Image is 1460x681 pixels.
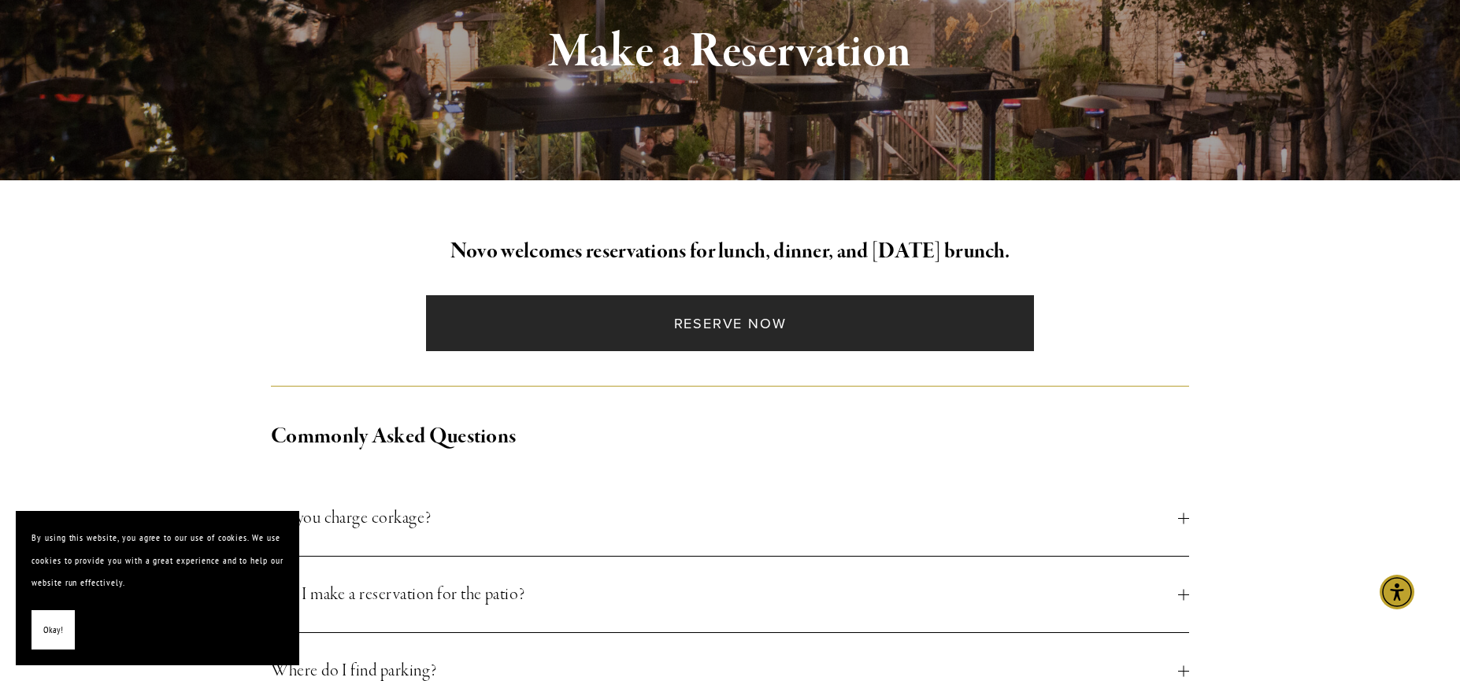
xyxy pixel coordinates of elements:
[271,420,1189,453] h2: Commonly Asked Questions
[31,610,75,650] button: Okay!
[271,504,1178,532] span: Do you charge corkage?
[1380,575,1414,609] div: Accessibility Menu
[271,235,1189,268] h2: Novo welcomes reservations for lunch, dinner, and [DATE] brunch.
[271,557,1189,632] button: Can I make a reservation for the patio?
[43,619,63,642] span: Okay!
[31,527,283,594] p: By using this website, you agree to our use of cookies. We use cookies to provide you with a grea...
[426,295,1033,351] a: Reserve Now
[549,22,912,82] strong: Make a Reservation
[271,480,1189,556] button: Do you charge corkage?
[16,511,299,665] section: Cookie banner
[271,580,1178,609] span: Can I make a reservation for the patio?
